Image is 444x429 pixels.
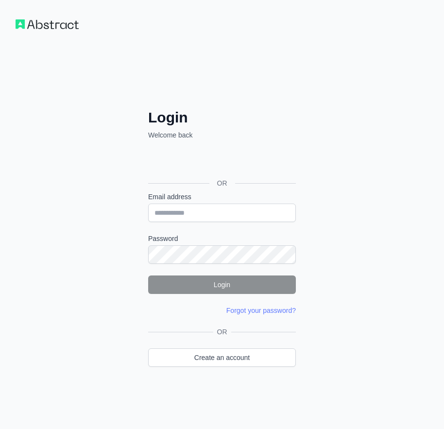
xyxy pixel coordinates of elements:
[148,234,296,243] label: Password
[148,348,296,367] a: Create an account
[213,327,231,337] span: OR
[148,275,296,294] button: Login
[16,19,79,29] img: Workflow
[148,130,296,140] p: Welcome back
[209,178,235,188] span: OR
[143,151,299,172] iframe: Sign in with Google Button
[226,307,296,314] a: Forgot your password?
[148,109,296,126] h2: Login
[148,192,296,202] label: Email address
